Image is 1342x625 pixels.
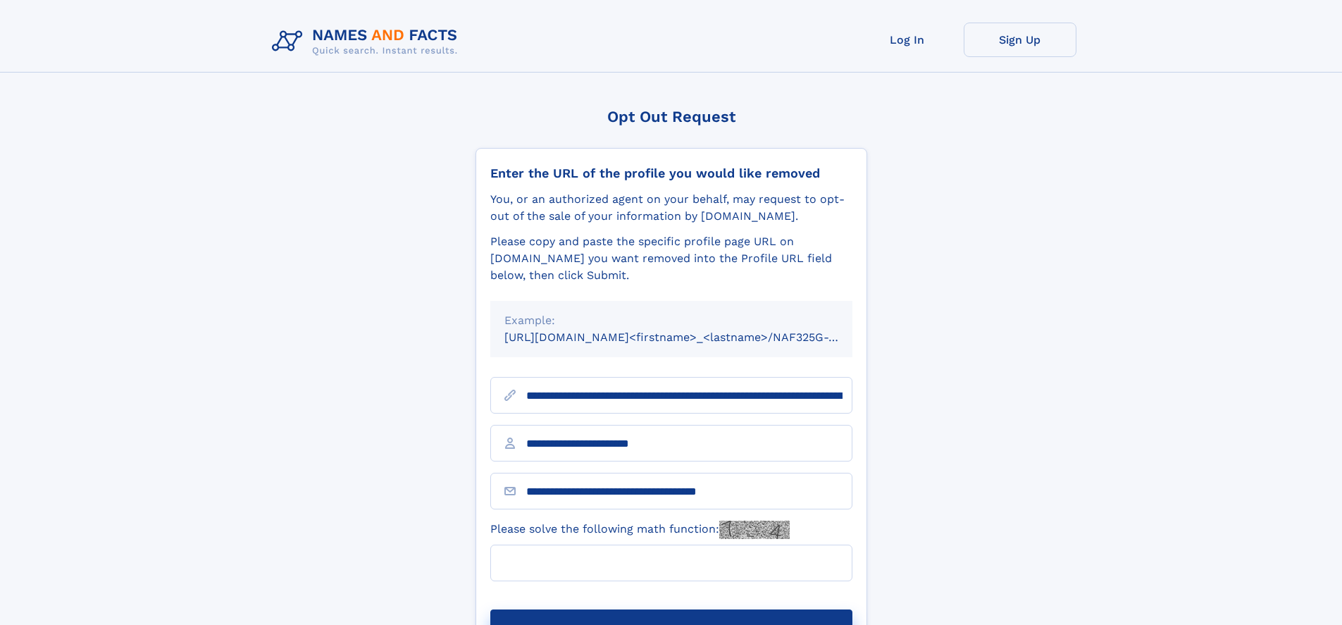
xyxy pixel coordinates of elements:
div: You, or an authorized agent on your behalf, may request to opt-out of the sale of your informatio... [490,191,852,225]
div: Enter the URL of the profile you would like removed [490,166,852,181]
div: Example: [504,312,838,329]
small: [URL][DOMAIN_NAME]<firstname>_<lastname>/NAF325G-xxxxxxxx [504,330,879,344]
a: Sign Up [964,23,1076,57]
div: Opt Out Request [476,108,867,125]
a: Log In [851,23,964,57]
div: Please copy and paste the specific profile page URL on [DOMAIN_NAME] you want removed into the Pr... [490,233,852,284]
label: Please solve the following math function: [490,521,790,539]
img: Logo Names and Facts [266,23,469,61]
